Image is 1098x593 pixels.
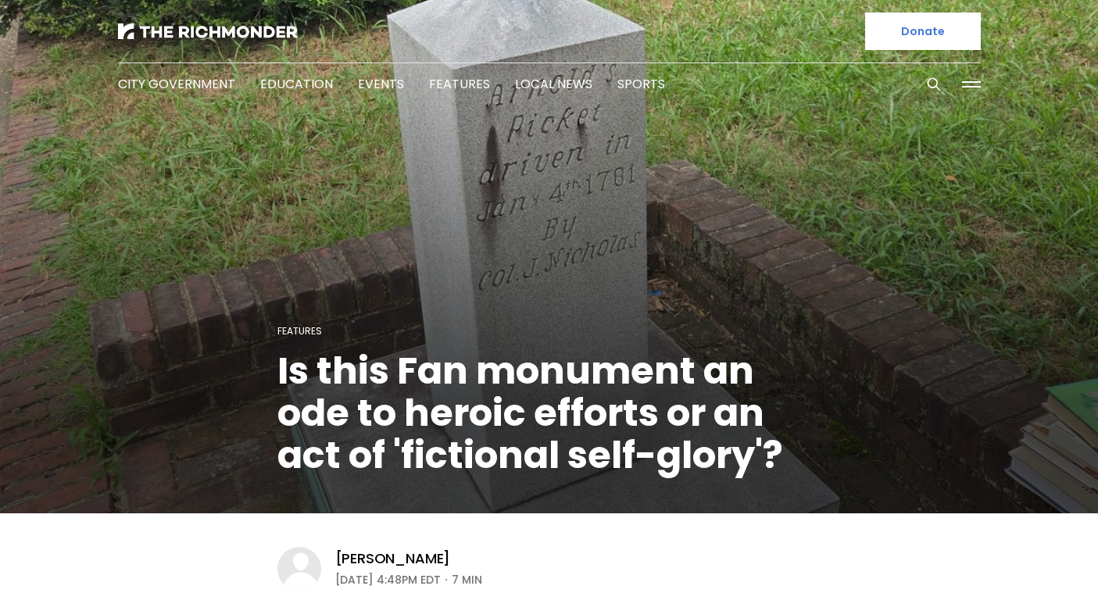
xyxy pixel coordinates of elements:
[617,75,665,93] a: Sports
[429,75,490,93] a: Features
[452,570,482,589] span: 7 min
[335,549,451,568] a: [PERSON_NAME]
[260,75,333,93] a: Education
[277,350,821,477] h1: Is this Fan monument an ode to heroic efforts or an act of 'fictional self-glory'?
[865,13,981,50] a: Donate
[118,23,298,39] img: The Richmonder
[277,324,322,338] a: Features
[1016,516,1098,593] iframe: portal-trigger
[922,73,946,96] button: Search this site
[118,75,235,93] a: City Government
[358,75,404,93] a: Events
[335,570,441,589] time: [DATE] 4:48PM EDT
[515,75,592,93] a: Local News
